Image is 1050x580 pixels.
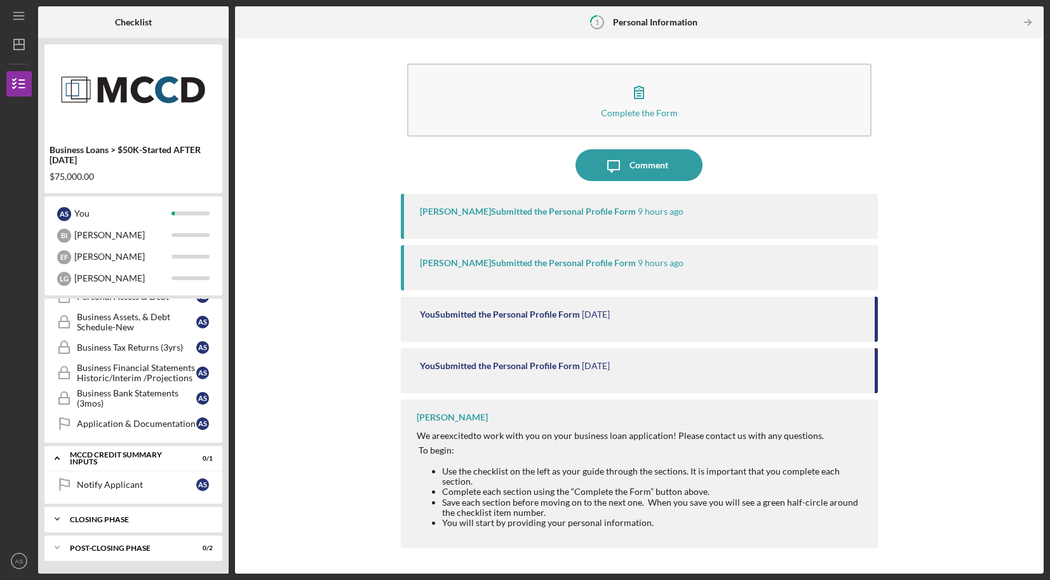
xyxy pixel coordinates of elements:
a: Business Financial Statements Historic/Interim /ProjectionsAS [51,360,216,386]
div: Comment [629,149,668,181]
div: Closing Phase [70,516,206,523]
div: Business Financial Statements Historic/Interim /Projections [77,363,196,383]
time: 2025-09-24 12:55 [582,361,610,371]
a: Notify ApplicantAS [51,472,216,497]
span: . [822,430,824,441]
div: Business Tax Returns (3yrs) [77,342,196,353]
div: Business Loans > $50K-Started AFTER [DATE] [50,145,217,165]
div: Notify Applicant [77,480,196,490]
div: [PERSON_NAME] Submitted the Personal Profile Form [420,206,636,217]
div: Post-Closing Phase [70,544,181,552]
div: Business Assets, & Debt Schedule-New [77,312,196,332]
span: We are [417,430,445,441]
tspan: 1 [595,18,599,26]
div: 0 / 1 [190,455,213,462]
span: to work with you on your business loan application [473,430,673,441]
div: You Submitted the Personal Profile Form [420,361,580,371]
a: Business Bank Statements (3mos)AS [51,386,216,411]
div: A S [196,316,209,328]
div: You Submitted the Personal Profile Form [420,309,580,320]
b: Personal Information [613,17,697,27]
li: Use the checklist on the left as your guide through the sections. It is important that you comple... [442,466,866,487]
span: ! [673,430,676,441]
button: AS [6,548,32,574]
time: 2025-09-25 13:33 [638,206,683,217]
div: Application & Documentation [77,419,196,429]
div: Complete each section using the “Complete the Form” button above. [442,487,866,497]
div: 0 / 2 [190,544,213,552]
img: Product logo [44,51,222,127]
a: Application & DocumentationAS [51,411,216,436]
div: A S [57,207,71,221]
a: Business Assets, & Debt Schedule-NewAS [51,309,216,335]
li: Save each section before moving on to the next one. When you save you will see a green half-circl... [442,497,866,518]
span: To begin: [419,445,454,455]
div: A S [196,341,209,354]
button: Complete the Form [407,64,872,137]
div: A S [196,367,209,379]
text: AS [15,558,24,565]
div: [PERSON_NAME] [74,224,172,246]
span: excited [445,430,473,441]
div: L G [57,272,71,286]
div: E F [57,250,71,264]
div: [PERSON_NAME] [74,246,172,267]
span: Please contact us with any questions [678,430,822,441]
a: Business Tax Returns (3yrs)AS [51,335,216,360]
div: [PERSON_NAME] [74,267,172,289]
button: Comment [575,149,703,181]
div: MCCD Credit Summary Inputs [70,451,181,466]
span: You will start by providing your personal information. [442,517,654,528]
div: A S [196,417,209,430]
div: You [74,203,172,224]
div: A S [196,392,209,405]
div: [PERSON_NAME] [417,412,488,422]
div: B I [57,229,71,243]
div: Business Bank Statements (3mos) [77,388,196,408]
time: 2025-09-24 13:11 [582,309,610,320]
b: Checklist [115,17,152,27]
div: $75,000.00 [50,172,217,182]
div: Complete the Form [601,108,678,118]
div: A S [196,478,209,491]
time: 2025-09-25 13:33 [638,258,683,268]
div: [PERSON_NAME] Submitted the Personal Profile Form [420,258,636,268]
